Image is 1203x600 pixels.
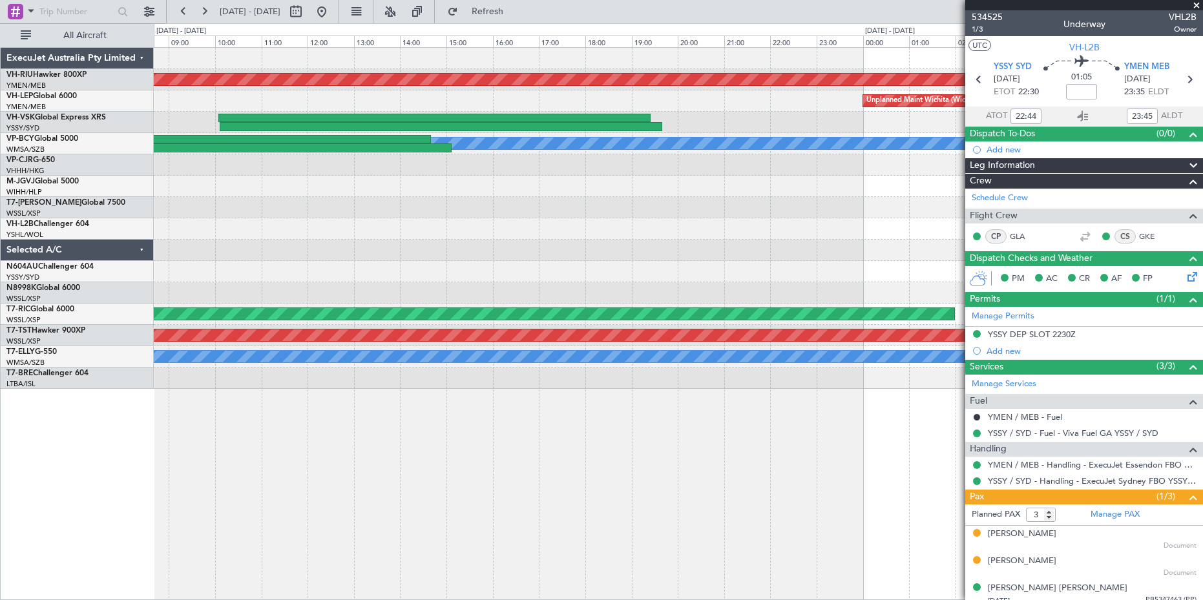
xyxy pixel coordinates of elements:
span: VH-L2B [1069,41,1100,54]
a: VH-RIUHawker 800XP [6,71,87,79]
span: Refresh [461,7,515,16]
span: ATOT [986,110,1007,123]
div: 10:00 [215,36,262,47]
span: Handling [970,442,1007,457]
div: [DATE] - [DATE] [865,26,915,37]
a: YMEN/MEB [6,81,46,90]
div: [DATE] - [DATE] [156,26,206,37]
span: 01:05 [1071,71,1092,84]
span: Dispatch To-Dos [970,127,1035,141]
span: T7-BRE [6,369,33,377]
div: 20:00 [678,36,724,47]
span: VH-VSK [6,114,35,121]
input: --:-- [1127,109,1158,124]
div: 18:00 [585,36,632,47]
a: VP-CJRG-650 [6,156,55,164]
button: UTC [968,39,991,51]
span: Crew [970,174,992,189]
span: All Aircraft [34,31,136,40]
span: M-JGVJ [6,178,35,185]
span: (1/3) [1156,490,1175,503]
a: WIHH/HLP [6,187,42,197]
span: Document [1164,541,1197,552]
div: 17:00 [539,36,585,47]
a: WSSL/XSP [6,209,41,218]
a: T7-BREChallenger 604 [6,369,89,377]
a: YSSY / SYD - Fuel - Viva Fuel GA YSSY / SYD [988,428,1158,439]
div: 23:00 [817,36,863,47]
input: --:-- [1010,109,1041,124]
div: [PERSON_NAME] [988,528,1056,541]
span: [DATE] [1124,73,1151,86]
a: T7-TSTHawker 900XP [6,327,85,335]
span: Owner [1169,24,1197,35]
a: WMSA/SZB [6,145,45,154]
label: Planned PAX [972,508,1020,521]
div: [PERSON_NAME] [988,555,1056,568]
a: YSSY/SYD [6,273,39,282]
span: VH-RIU [6,71,33,79]
span: [DATE] [994,73,1020,86]
span: 22:30 [1018,86,1039,99]
a: WSSL/XSP [6,315,41,325]
span: VP-BCY [6,135,34,143]
span: ALDT [1161,110,1182,123]
a: Manage Permits [972,310,1034,323]
div: 22:00 [770,36,817,47]
a: YSHL/WOL [6,230,43,240]
span: AF [1111,273,1122,285]
a: T7-ELLYG-550 [6,348,57,356]
a: VH-LEPGlobal 6000 [6,92,77,100]
a: YMEN / MEB - Handling - ExecuJet Essendon FBO YMEN / MEB [988,459,1197,470]
a: LTBA/ISL [6,379,36,389]
div: Add new [987,144,1197,155]
div: Unplanned Maint Wichita (Wichita Mid-continent) [866,91,1027,110]
div: Underway [1063,17,1105,31]
div: 19:00 [632,36,678,47]
span: YSSY SYD [994,61,1032,74]
div: 09:00 [169,36,215,47]
a: VP-BCYGlobal 5000 [6,135,78,143]
span: Fuel [970,394,987,409]
div: 16:00 [493,36,539,47]
div: 14:00 [400,36,446,47]
a: T7-RICGlobal 6000 [6,305,74,313]
div: 13:00 [354,36,401,47]
a: VH-L2BChallenger 604 [6,220,89,228]
span: VHL2B [1169,10,1197,24]
a: YSSY/SYD [6,123,39,133]
span: T7-ELLY [6,348,35,356]
div: [PERSON_NAME] [PERSON_NAME] [988,582,1127,595]
a: VHHH/HKG [6,166,45,176]
span: 534525 [972,10,1003,24]
a: Manage Services [972,378,1036,391]
a: WSSL/XSP [6,294,41,304]
span: Flight Crew [970,209,1018,223]
div: 21:00 [724,36,771,47]
span: VH-L2B [6,220,34,228]
div: 12:00 [308,36,354,47]
a: N8998KGlobal 6000 [6,284,80,292]
span: YMEN MEB [1124,61,1169,74]
span: N8998K [6,284,36,292]
div: 00:00 [863,36,910,47]
a: WMSA/SZB [6,358,45,367]
span: Dispatch Checks and Weather [970,251,1093,266]
span: 1/3 [972,24,1003,35]
span: [DATE] - [DATE] [220,6,280,17]
span: Permits [970,292,1000,307]
span: T7-TST [6,327,32,335]
div: YSSY DEP SLOT 2230Z [988,329,1076,340]
span: VH-LEP [6,92,33,100]
span: ELDT [1148,86,1169,99]
span: PM [1012,273,1025,285]
span: Document [1164,568,1197,579]
span: Leg Information [970,158,1035,173]
a: YMEN / MEB - Fuel [988,411,1062,422]
div: 11:00 [262,36,308,47]
a: GLA [1010,231,1039,242]
div: 01:00 [909,36,956,47]
a: Manage PAX [1091,508,1140,521]
span: (0/0) [1156,127,1175,140]
a: WSSL/XSP [6,336,41,346]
